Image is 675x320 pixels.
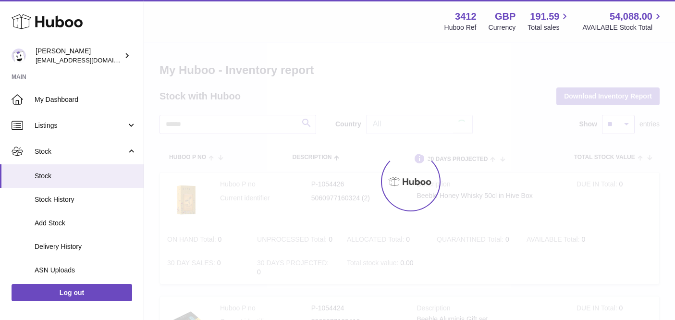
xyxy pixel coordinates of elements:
span: 191.59 [530,10,559,23]
div: Huboo Ref [444,23,477,32]
span: Delivery History [35,242,136,251]
span: Add Stock [35,219,136,228]
div: Currency [489,23,516,32]
span: ASN Uploads [35,266,136,275]
img: info@beeble.buzz [12,49,26,63]
a: 191.59 Total sales [528,10,570,32]
span: Total sales [528,23,570,32]
span: Stock History [35,195,136,204]
span: Stock [35,172,136,181]
span: 54,088.00 [610,10,652,23]
span: My Dashboard [35,95,136,104]
span: [EMAIL_ADDRESS][DOMAIN_NAME] [36,56,141,64]
span: Listings [35,121,126,130]
strong: 3412 [455,10,477,23]
span: AVAILABLE Stock Total [582,23,663,32]
div: [PERSON_NAME] [36,47,122,65]
a: 54,088.00 AVAILABLE Stock Total [582,10,663,32]
strong: GBP [495,10,515,23]
a: Log out [12,284,132,301]
span: Stock [35,147,126,156]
